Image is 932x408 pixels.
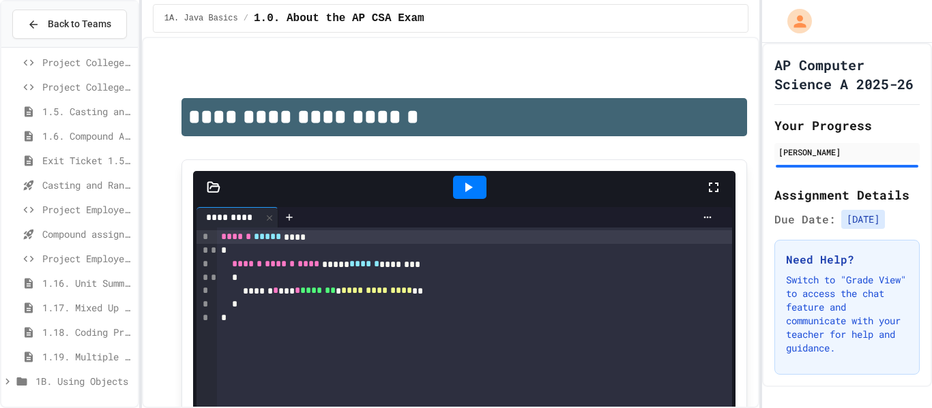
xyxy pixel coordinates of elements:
span: 1.19. Multiple Choice Exercises for Unit 1a (1.1-1.6) [42,349,132,364]
span: Compound assignment operators - Quiz [42,227,132,241]
span: Exit Ticket 1.5-1.6 [42,153,132,168]
span: 1B. Using Objects [35,374,132,388]
p: Switch to "Grade View" to access the chat feature and communicate with your teacher for help and ... [786,273,908,355]
div: [PERSON_NAME] [778,146,916,158]
span: Project EmployeePay (File Input) [42,251,132,266]
span: Casting and Ranges of variables - Quiz [42,178,132,192]
span: Project CollegeSearch (File Input) [42,80,132,94]
button: Back to Teams [12,10,127,39]
h2: Your Progress [774,116,920,135]
h1: AP Computer Science A 2025-26 [774,55,920,93]
span: 1.0. About the AP CSA Exam [254,10,424,27]
span: / [244,13,248,24]
span: Project EmployeePay [42,202,132,217]
span: 1A. Java Basics [164,13,238,24]
span: 1.18. Coding Practice 1a (1.1-1.6) [42,325,132,339]
span: 1.17. Mixed Up Code Practice 1.1-1.6 [42,300,132,315]
span: [DATE] [841,210,885,229]
span: 1.6. Compound Assignment Operators [42,129,132,143]
div: My Account [773,5,815,37]
span: Project CollegeSearch [42,55,132,69]
span: Due Date: [774,211,836,227]
span: 1.5. Casting and Ranges of Values [42,104,132,119]
h3: Need Help? [786,251,908,268]
span: Back to Teams [48,17,111,31]
span: 1.16. Unit Summary 1a (1.1-1.6) [42,276,132,290]
h2: Assignment Details [774,185,920,204]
